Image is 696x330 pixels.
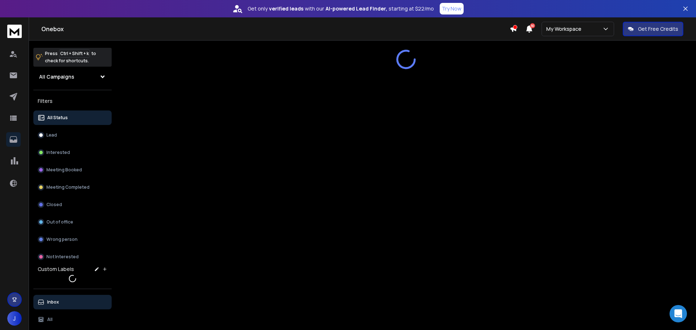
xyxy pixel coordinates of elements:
[33,312,112,327] button: All
[41,25,510,33] h1: Onebox
[47,115,68,121] p: All Status
[326,5,387,12] strong: AI-powered Lead Finder,
[546,25,584,33] p: My Workspace
[638,25,678,33] p: Get Free Credits
[46,132,57,138] p: Lead
[46,202,62,208] p: Closed
[623,22,683,36] button: Get Free Credits
[46,254,79,260] p: Not Interested
[45,50,96,64] p: Press to check for shortcuts.
[38,266,74,273] h3: Custom Labels
[442,5,461,12] p: Try Now
[7,311,22,326] button: J
[670,305,687,322] div: Open Intercom Messenger
[33,70,112,84] button: All Campaigns
[269,5,303,12] strong: verified leads
[46,184,90,190] p: Meeting Completed
[33,145,112,160] button: Interested
[33,96,112,106] h3: Filters
[33,250,112,264] button: Not Interested
[248,5,434,12] p: Get only with our starting at $22/mo
[33,163,112,177] button: Meeting Booked
[59,49,90,58] span: Ctrl + Shift + k
[33,110,112,125] button: All Status
[46,167,82,173] p: Meeting Booked
[33,215,112,229] button: Out of office
[47,317,53,322] p: All
[33,232,112,247] button: Wrong person
[7,25,22,38] img: logo
[33,128,112,142] button: Lead
[46,219,73,225] p: Out of office
[33,180,112,195] button: Meeting Completed
[440,3,464,14] button: Try Now
[33,197,112,212] button: Closed
[530,23,535,28] span: 50
[46,150,70,155] p: Interested
[39,73,74,80] h1: All Campaigns
[33,295,112,309] button: Inbox
[46,237,78,242] p: Wrong person
[47,299,59,305] p: Inbox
